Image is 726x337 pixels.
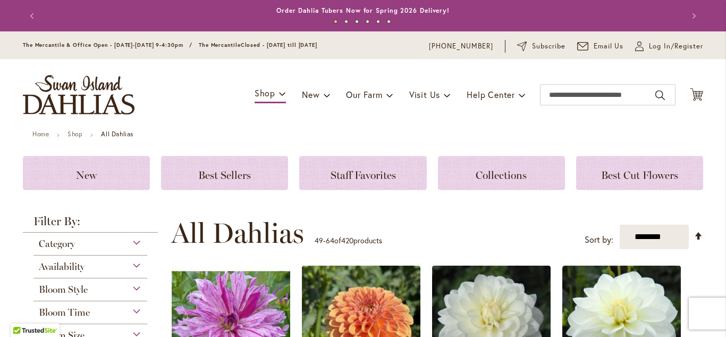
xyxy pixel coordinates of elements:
[576,156,703,190] a: Best Cut Flowers
[649,41,703,52] span: Log In/Register
[302,89,319,100] span: New
[366,20,369,23] button: 4 of 6
[161,156,288,190] a: Best Sellers
[67,130,82,138] a: Shop
[577,41,624,52] a: Email Us
[326,235,334,245] span: 64
[39,261,85,273] span: Availability
[438,156,565,190] a: Collections
[315,232,382,249] p: - of products
[171,217,304,249] span: All Dahlias
[409,89,440,100] span: Visit Us
[39,284,88,295] span: Bloom Style
[376,20,380,23] button: 5 of 6
[341,235,353,245] span: 420
[601,169,678,182] span: Best Cut Flowers
[346,89,382,100] span: Our Farm
[594,41,624,52] span: Email Us
[334,20,337,23] button: 1 of 6
[315,235,323,245] span: 49
[344,20,348,23] button: 2 of 6
[241,42,317,48] span: Closed - [DATE] till [DATE]
[429,41,493,52] a: [PHONE_NUMBER]
[39,238,75,250] span: Category
[76,169,97,182] span: New
[23,42,241,48] span: The Mercantile & Office Open - [DATE]-[DATE] 9-4:30pm / The Mercantile
[255,87,275,98] span: Shop
[23,75,134,114] a: store logo
[23,216,158,233] strong: Filter By:
[476,169,527,182] span: Collections
[467,89,515,100] span: Help Center
[276,6,450,14] a: Order Dahlia Tubers Now for Spring 2026 Delivery!
[39,307,90,318] span: Bloom Time
[517,41,565,52] a: Subscribe
[532,41,565,52] span: Subscribe
[355,20,359,23] button: 3 of 6
[23,5,44,27] button: Previous
[299,156,426,190] a: Staff Favorites
[23,156,150,190] a: New
[101,130,133,138] strong: All Dahlias
[635,41,703,52] a: Log In/Register
[198,169,251,182] span: Best Sellers
[32,130,49,138] a: Home
[387,20,391,23] button: 6 of 6
[585,230,613,250] label: Sort by:
[682,5,703,27] button: Next
[331,169,396,182] span: Staff Favorites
